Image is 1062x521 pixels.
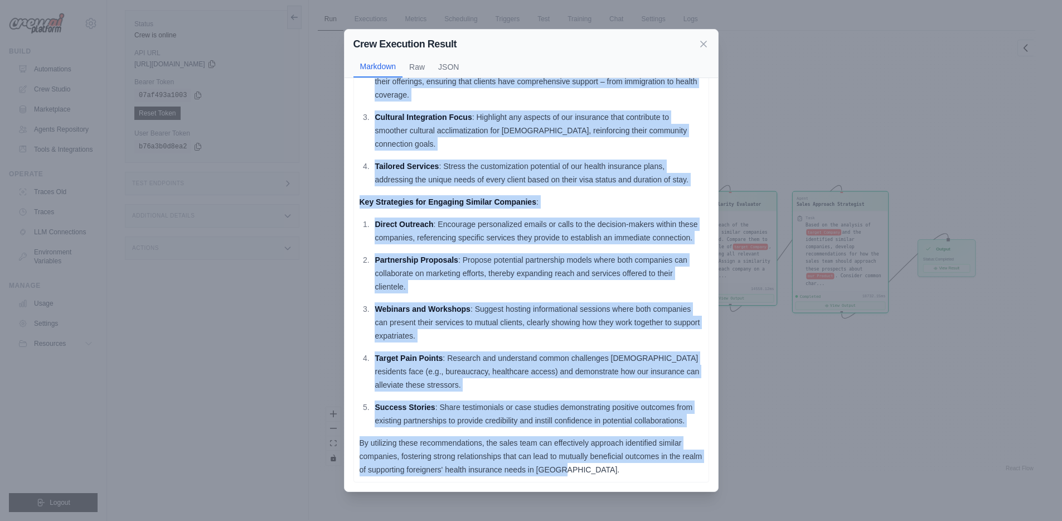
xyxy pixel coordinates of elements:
[375,110,702,151] p: : Highlight any aspects of our insurance that contribute to smoother cultural acclimatization for...
[375,401,702,427] p: : Share testimonials or case studies demonstrating positive outcomes from existing partnerships t...
[375,302,702,342] p: : Suggest hosting informational sessions where both companies can present their services to mutua...
[375,403,435,412] strong: Success Stories
[431,56,465,78] button: JSON
[353,56,403,78] button: Markdown
[1006,467,1062,521] iframe: Chat Widget
[403,56,431,78] button: Raw
[375,218,702,244] p: : Encourage personalized emails or calls to the decision-makers within these companies, referenci...
[375,354,443,363] strong: Target Pain Points
[375,113,472,122] strong: Cultural Integration Focus
[360,436,703,476] p: By utilizing these recommendations, the sales team can effectively approach identified similar co...
[375,255,458,264] strong: Partnership Proposals
[375,220,433,229] strong: Direct Outreach
[375,61,702,102] p: : Illustrate how our health insurance services complement their offerings, ensuring that clients ...
[375,160,702,186] p: : Stress the customization potential of our health insurance plans, addressing the unique needs o...
[353,36,457,52] h2: Crew Execution Result
[375,253,702,293] p: : Propose potential partnership models where both companies can collaborate on marketing efforts,...
[375,305,470,313] strong: Webinars and Workshops
[375,162,439,171] strong: Tailored Services
[360,195,703,209] p: :
[360,197,536,206] strong: Key Strategies for Engaging Similar Companies
[375,351,702,392] p: : Research and understand common challenges [DEMOGRAPHIC_DATA] residents face (e.g., bureaucracy,...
